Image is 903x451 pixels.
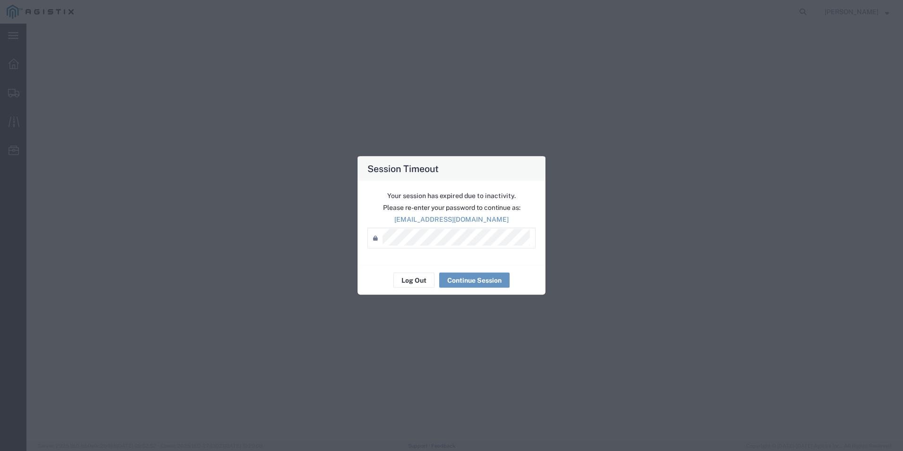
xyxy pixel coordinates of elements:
[367,215,536,225] p: [EMAIL_ADDRESS][DOMAIN_NAME]
[439,273,510,288] button: Continue Session
[367,162,439,175] h4: Session Timeout
[367,191,536,201] p: Your session has expired due to inactivity.
[393,273,434,288] button: Log Out
[367,203,536,213] p: Please re-enter your password to continue as:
